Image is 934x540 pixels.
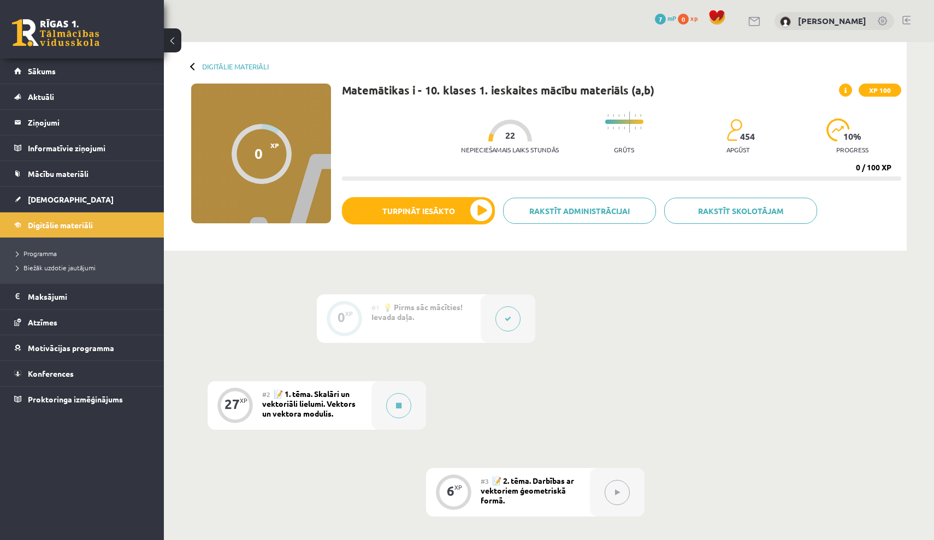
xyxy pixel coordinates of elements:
div: 0 [338,312,345,322]
img: icon-short-line-57e1e144782c952c97e751825c79c345078a6d821885a25fce030b3d8c18986b.svg [607,127,608,129]
span: Sākums [28,66,56,76]
img: icon-short-line-57e1e144782c952c97e751825c79c345078a6d821885a25fce030b3d8c18986b.svg [640,127,641,129]
img: icon-short-line-57e1e144782c952c97e751825c79c345078a6d821885a25fce030b3d8c18986b.svg [635,114,636,117]
div: 27 [224,399,240,409]
legend: Maksājumi [28,284,150,309]
span: mP [667,14,676,22]
div: 0 [255,145,263,162]
p: progress [836,146,868,153]
a: Rakstīt skolotājam [664,198,817,224]
span: Aktuāli [28,92,54,102]
a: [DEMOGRAPHIC_DATA] [14,187,150,212]
img: icon-short-line-57e1e144782c952c97e751825c79c345078a6d821885a25fce030b3d8c18986b.svg [624,114,625,117]
span: Programma [16,249,57,258]
a: [PERSON_NAME] [798,15,866,26]
span: 22 [505,130,515,140]
div: XP [345,311,353,317]
span: XP 100 [859,84,901,97]
button: Turpināt iesākto [342,197,495,224]
img: icon-long-line-d9ea69661e0d244f92f715978eff75569469978d946b2353a9bb055b3ed8787d.svg [629,111,630,133]
span: Motivācijas programma [28,343,114,353]
span: 10 % [843,132,862,141]
a: 7 mP [655,14,676,22]
p: Grūts [614,146,634,153]
span: 💡 Pirms sāc mācīties! Ievada daļa. [371,302,463,322]
span: Biežāk uzdotie jautājumi [16,263,96,272]
a: Proktoringa izmēģinājums [14,387,150,412]
a: Motivācijas programma [14,335,150,360]
a: Rakstīt administrācijai [503,198,656,224]
legend: Informatīvie ziņojumi [28,135,150,161]
span: xp [690,14,697,22]
a: 0 xp [678,14,703,22]
span: Atzīmes [28,317,57,327]
span: 📝 1. tēma. Skalāri un vektoriāli lielumi. Vektors un vektora modulis. [262,389,356,418]
a: Programma [16,248,153,258]
a: Konferences [14,361,150,386]
span: Konferences [28,369,74,378]
img: icon-short-line-57e1e144782c952c97e751825c79c345078a6d821885a25fce030b3d8c18986b.svg [613,114,614,117]
h1: Matemātikas i - 10. klases 1. ieskaites mācību materiāls (a,b) [342,84,654,97]
a: Aktuāli [14,84,150,109]
span: #2 [262,390,270,399]
span: 7 [655,14,666,25]
span: 454 [740,132,755,141]
a: Informatīvie ziņojumi [14,135,150,161]
p: apgūst [726,146,750,153]
span: Mācību materiāli [28,169,88,179]
a: Biežāk uzdotie jautājumi [16,263,153,272]
img: icon-short-line-57e1e144782c952c97e751825c79c345078a6d821885a25fce030b3d8c18986b.svg [618,127,619,129]
img: icon-short-line-57e1e144782c952c97e751825c79c345078a6d821885a25fce030b3d8c18986b.svg [618,114,619,117]
span: Digitālie materiāli [28,220,93,230]
img: Alisa Vagele [780,16,791,27]
div: XP [454,484,462,490]
a: Atzīmes [14,310,150,335]
img: icon-short-line-57e1e144782c952c97e751825c79c345078a6d821885a25fce030b3d8c18986b.svg [624,127,625,129]
img: icon-progress-161ccf0a02000e728c5f80fcf4c31c7af3da0e1684b2b1d7c360e028c24a22f1.svg [826,118,850,141]
span: 0 [678,14,689,25]
img: students-c634bb4e5e11cddfef0936a35e636f08e4e9abd3cc4e673bd6f9a4125e45ecb1.svg [726,118,742,141]
a: Sākums [14,58,150,84]
div: XP [240,397,247,403]
img: icon-short-line-57e1e144782c952c97e751825c79c345078a6d821885a25fce030b3d8c18986b.svg [613,127,614,129]
span: Proktoringa izmēģinājums [28,394,123,404]
a: Digitālie materiāli [202,62,269,70]
span: XP [270,141,279,149]
span: #3 [481,477,489,485]
legend: Ziņojumi [28,110,150,135]
span: 📝 2. tēma. Darbības ar vektoriem ģeometriskā formā. [481,476,574,505]
img: icon-short-line-57e1e144782c952c97e751825c79c345078a6d821885a25fce030b3d8c18986b.svg [607,114,608,117]
p: Nepieciešamais laiks stundās [461,146,559,153]
span: [DEMOGRAPHIC_DATA] [28,194,114,204]
span: #1 [371,303,380,312]
a: Ziņojumi [14,110,150,135]
a: Maksājumi [14,284,150,309]
img: icon-short-line-57e1e144782c952c97e751825c79c345078a6d821885a25fce030b3d8c18986b.svg [635,127,636,129]
div: 6 [447,486,454,496]
img: icon-short-line-57e1e144782c952c97e751825c79c345078a6d821885a25fce030b3d8c18986b.svg [640,114,641,117]
a: Digitālie materiāli [14,212,150,238]
a: Mācību materiāli [14,161,150,186]
a: Rīgas 1. Tālmācības vidusskola [12,19,99,46]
